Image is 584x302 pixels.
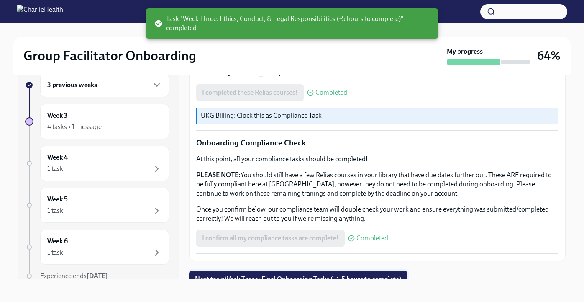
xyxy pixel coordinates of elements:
[47,111,68,120] h6: Week 3
[25,104,169,139] a: Week 34 tasks • 1 message
[196,205,558,223] p: Once you confirm below, our compliance team will double check your work and ensure everything was...
[447,47,483,56] strong: My progress
[47,248,63,257] div: 1 task
[47,164,63,173] div: 1 task
[47,195,68,204] h6: Week 5
[47,153,68,162] h6: Week 4
[87,272,108,280] strong: [DATE]
[154,14,431,33] span: Task "Week Three: Ethics, Conduct, & Legal Responsibilities (~5 hours to complete)" completed
[40,73,169,97] div: 3 previous weeks
[47,80,97,90] h6: 3 previous weeks
[196,171,241,179] strong: PLEASE NOTE:
[47,237,68,246] h6: Week 6
[537,48,561,63] h3: 64%
[25,188,169,223] a: Week 51 task
[196,137,558,148] p: Onboarding Compliance Check
[315,89,347,96] span: Completed
[196,155,558,164] p: At this point, all your compliance tasks should be completed!
[17,5,63,18] img: CharlieHealth
[356,235,388,242] span: Completed
[25,230,169,265] a: Week 61 task
[201,111,555,120] p: UKG Billing: Clock this as Compliance Task
[40,272,108,280] span: Experience ends
[195,275,402,284] span: Next task : Week Three: Final Onboarding Tasks (~1.5 hours to complete)
[47,206,63,215] div: 1 task
[47,122,102,132] div: 4 tasks • 1 message
[196,170,558,198] p: You should still have a few Relias courses in your library that have due dates further out. These...
[23,47,196,64] h2: Group Facilitator Onboarding
[189,271,407,288] button: Next task:Week Three: Final Onboarding Tasks (~1.5 hours to complete)
[25,146,169,181] a: Week 41 task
